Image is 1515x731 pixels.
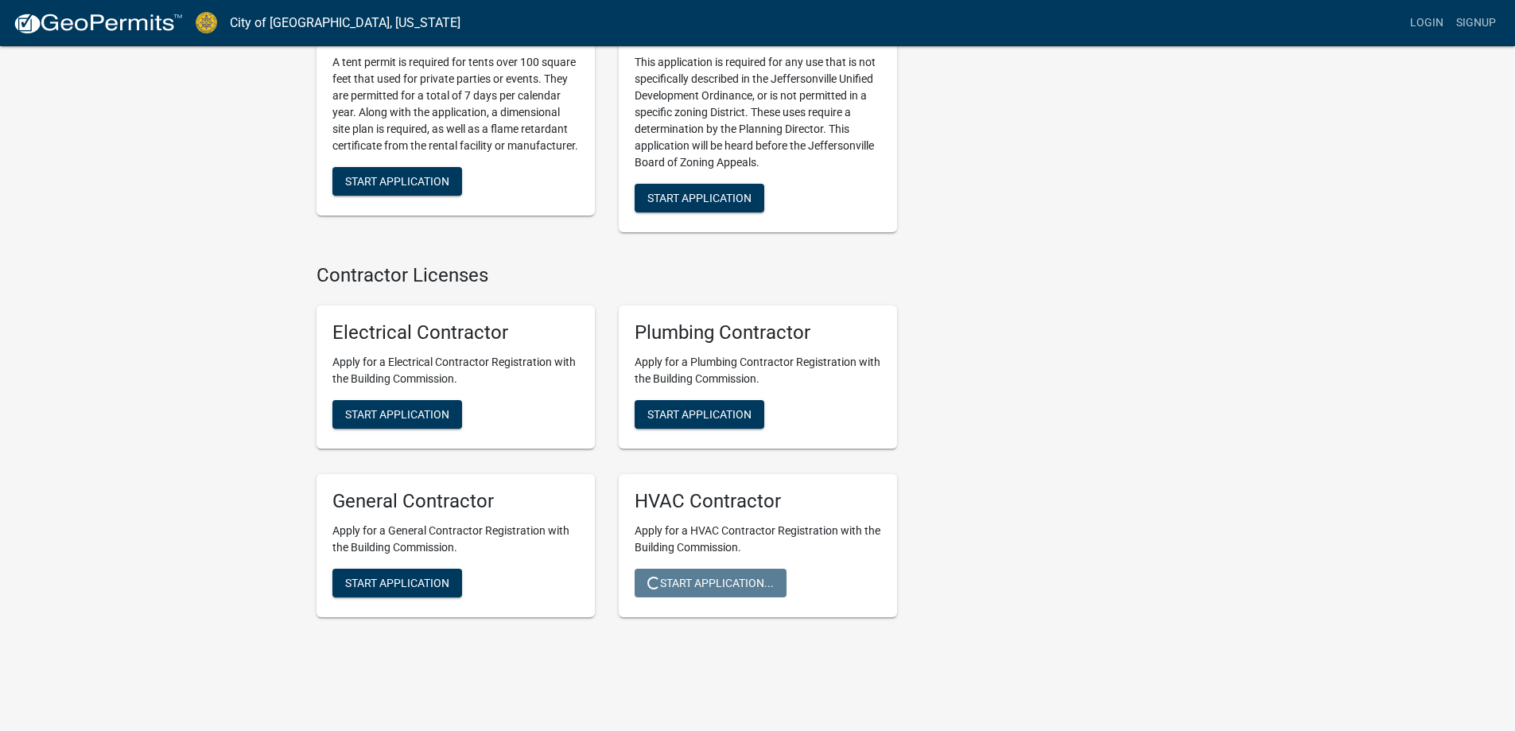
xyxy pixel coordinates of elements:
[647,408,752,421] span: Start Application
[332,354,579,387] p: Apply for a Electrical Contractor Registration with the Building Commission.
[332,321,579,344] h5: Electrical Contractor
[647,191,752,204] span: Start Application
[196,12,217,33] img: City of Jeffersonville, Indiana
[345,408,449,421] span: Start Application
[1404,8,1450,38] a: Login
[635,354,881,387] p: Apply for a Plumbing Contractor Registration with the Building Commission.
[635,490,881,513] h5: HVAC Contractor
[635,184,764,212] button: Start Application
[317,264,897,287] h4: Contractor Licenses
[635,321,881,344] h5: Plumbing Contractor
[647,576,774,589] span: Start Application...
[635,523,881,556] p: Apply for a HVAC Contractor Registration with the Building Commission.
[332,400,462,429] button: Start Application
[635,54,881,171] p: This application is required for any use that is not specifically described in the Jeffersonville...
[332,167,462,196] button: Start Application
[332,569,462,597] button: Start Application
[345,576,449,589] span: Start Application
[345,174,449,187] span: Start Application
[1450,8,1502,38] a: Signup
[635,400,764,429] button: Start Application
[230,10,460,37] a: City of [GEOGRAPHIC_DATA], [US_STATE]
[332,54,579,154] p: A tent permit is required for tents over 100 square feet that used for private parties or events....
[332,490,579,513] h5: General Contractor
[635,569,787,597] button: Start Application...
[332,523,579,556] p: Apply for a General Contractor Registration with the Building Commission.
